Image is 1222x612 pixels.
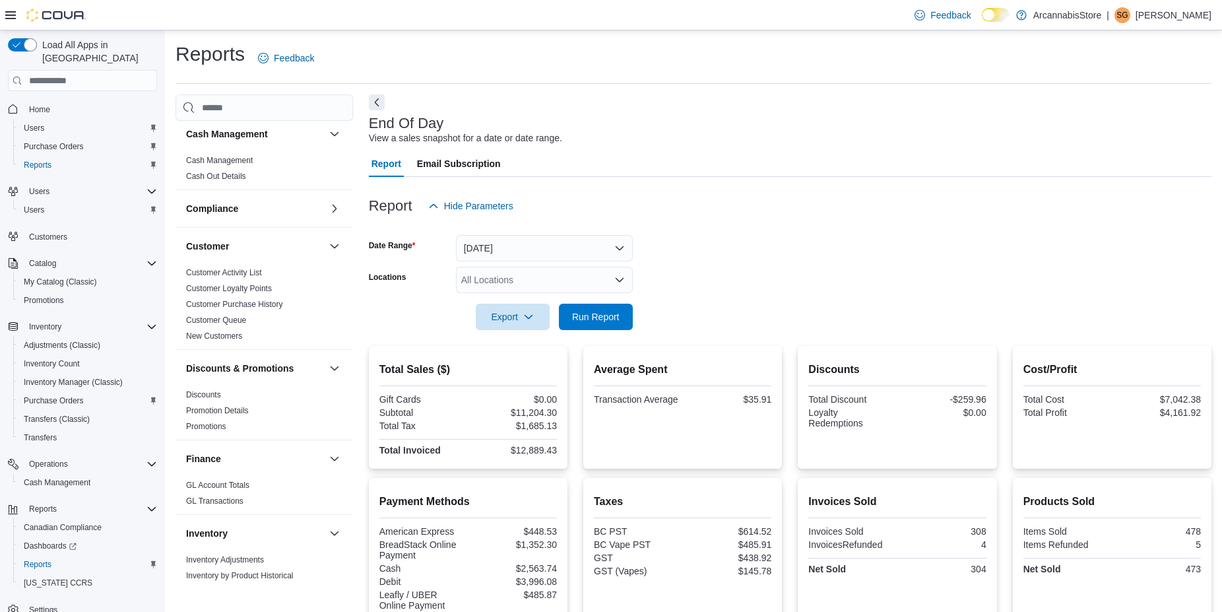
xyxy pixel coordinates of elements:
[18,292,69,308] a: Promotions
[186,496,243,506] a: GL Transactions
[379,494,557,510] h2: Payment Methods
[1114,394,1201,405] div: $7,042.38
[24,277,97,287] span: My Catalog (Classic)
[24,319,67,335] button: Inventory
[594,526,680,537] div: BC PST
[18,120,49,136] a: Users
[18,374,157,390] span: Inventory Manager (Classic)
[18,157,57,173] a: Reports
[327,126,342,142] button: Cash Management
[476,304,550,330] button: Export
[13,336,162,355] button: Adjustments (Classic)
[18,430,62,446] a: Transfers
[594,494,771,510] h2: Taxes
[369,131,562,145] div: View a sales snapshot for a date or date range.
[18,393,89,409] a: Purchase Orders
[186,268,262,277] a: Customer Activity List
[176,265,353,349] div: Customer
[18,157,157,173] span: Reports
[186,422,226,431] a: Promotions
[24,141,84,152] span: Purchase Orders
[808,539,895,550] div: InvoicesRefunded
[26,9,86,22] img: Cova
[594,553,680,563] div: GST
[13,291,162,310] button: Promotions
[444,199,513,213] span: Hide Parameters
[24,456,73,472] button: Operations
[29,459,68,469] span: Operations
[186,156,253,165] a: Cash Management
[423,193,519,219] button: Hide Parameters
[900,564,986,574] div: 304
[13,555,162,574] button: Reports
[1114,564,1201,574] div: 473
[24,522,102,533] span: Canadian Compliance
[808,362,986,378] h2: Discounts
[18,274,102,290] a: My Catalog (Classic)
[594,539,680,550] div: BC Vape PST
[186,390,221,399] a: Discounts
[13,201,162,219] button: Users
[13,537,162,555] a: Dashboards
[186,300,283,309] a: Customer Purchase History
[13,428,162,447] button: Transfers
[3,227,162,246] button: Customers
[470,539,557,550] div: $1,352.30
[1023,526,1110,537] div: Items Sold
[18,337,106,353] a: Adjustments (Classic)
[13,273,162,291] button: My Catalog (Classic)
[176,477,353,514] div: Finance
[379,539,466,561] div: BreadStack Online Payment
[379,563,466,574] div: Cash
[186,421,226,432] span: Promotions
[1023,564,1061,574] strong: Net Sold
[186,202,324,215] button: Compliance
[186,452,221,465] h3: Finance
[18,575,98,591] a: [US_STATE] CCRS
[24,456,157,472] span: Operations
[13,473,162,492] button: Cash Management
[18,374,128,390] a: Inventory Manager (Classic)
[3,182,162,201] button: Users
[13,574,162,592] button: [US_STATE] CCRS
[24,295,64,306] span: Promotions
[13,137,162,156] button: Purchase Orders
[24,432,57,443] span: Transfers
[3,99,162,118] button: Home
[1023,394,1110,405] div: Total Cost
[186,240,324,253] button: Customer
[24,501,157,517] span: Reports
[369,94,385,110] button: Next
[186,172,246,181] a: Cash Out Details
[24,184,55,199] button: Users
[13,373,162,391] button: Inventory Manager (Classic)
[327,238,342,254] button: Customer
[900,394,986,405] div: -$259.96
[470,590,557,600] div: $485.87
[24,228,157,245] span: Customers
[470,407,557,418] div: $11,204.30
[686,526,772,537] div: $614.52
[456,235,633,261] button: [DATE]
[18,475,96,491] a: Cash Management
[327,360,342,376] button: Discounts & Promotions
[186,331,242,341] a: New Customers
[18,520,107,535] a: Canadian Compliance
[24,160,51,170] span: Reports
[1114,7,1130,23] div: Sanira Gunasekara
[1023,407,1110,418] div: Total Profit
[1114,526,1201,537] div: 478
[18,538,157,554] span: Dashboards
[186,390,221,400] span: Discounts
[13,355,162,373] button: Inventory Count
[484,304,542,330] span: Export
[909,2,976,28] a: Feedback
[379,590,466,611] div: Leafly / UBER Online Payment
[3,254,162,273] button: Catalog
[559,304,633,330] button: Run Report
[186,127,324,141] button: Cash Management
[176,41,245,67] h1: Reports
[686,566,772,576] div: $145.78
[24,578,92,588] span: [US_STATE] CCRS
